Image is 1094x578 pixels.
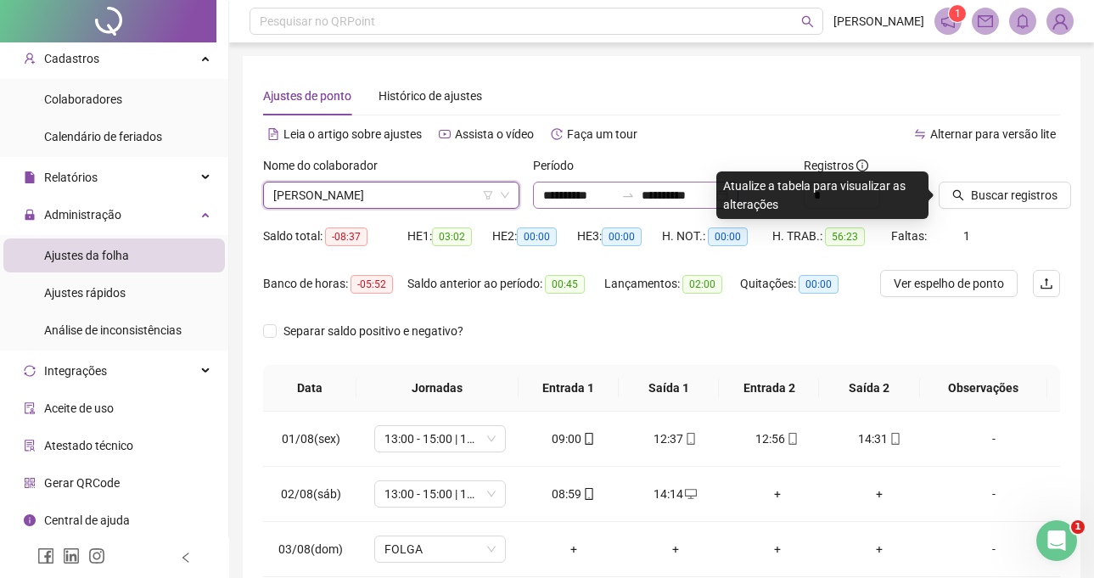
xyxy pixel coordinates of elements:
th: Jornadas [356,365,518,412]
div: + [842,540,917,558]
div: HE 2: [492,227,577,246]
sup: 1 [949,5,966,22]
span: mobile [581,488,595,500]
span: swap [914,128,926,140]
div: - [944,540,1044,558]
span: search [801,15,814,28]
span: swap-right [621,188,635,202]
span: Ajustes rápidos [44,286,126,300]
span: -05:52 [351,275,393,294]
span: 02/08(sáb) [281,487,341,501]
div: 08:59 [536,485,611,503]
span: 03/08(dom) [278,542,343,556]
span: Calendário de feriados [44,130,162,143]
span: Integrações [44,364,107,378]
span: upload [1040,277,1053,290]
label: Período [533,156,585,175]
span: Buscar registros [971,186,1058,205]
span: Faltas: [891,229,929,243]
span: instagram [88,547,105,564]
span: -08:37 [325,227,367,246]
span: down [500,190,510,200]
span: youtube [439,128,451,140]
th: Saída 1 [619,365,719,412]
div: HE 1: [407,227,492,246]
span: Central de ajuda [44,513,130,527]
span: [PERSON_NAME] [833,12,924,31]
span: 1 [955,8,961,20]
span: mobile [581,433,595,445]
span: linkedin [63,547,80,564]
span: Histórico de ajustes [379,89,482,103]
span: Gerar QRCode [44,476,120,490]
span: lock [24,209,36,221]
img: 91474 [1047,8,1073,34]
span: 00:00 [799,275,839,294]
button: Ver espelho de ponto [880,270,1018,297]
span: info-circle [856,160,868,171]
span: search [952,189,964,201]
span: file [24,171,36,183]
span: BRENDA MOREIRA REIS [273,182,509,208]
span: 13:00 - 15:00 | 15:20 - 18:20 [384,426,496,452]
span: Faça um tour [567,127,637,141]
button: Buscar registros [939,182,1071,209]
div: HE 3: [577,227,662,246]
span: solution [24,440,36,452]
span: facebook [37,547,54,564]
span: sync [24,365,36,377]
span: qrcode [24,477,36,489]
span: file-text [267,128,279,140]
div: 14:31 [842,429,917,448]
span: Assista o vídeo [455,127,534,141]
span: 00:00 [517,227,557,246]
span: 1 [1071,520,1085,534]
div: 12:37 [638,429,713,448]
span: Leia o artigo sobre ajustes [283,127,422,141]
span: Administração [44,208,121,222]
span: 00:00 [602,227,642,246]
span: Aceite de uso [44,401,114,415]
span: info-circle [24,514,36,526]
span: filter [483,190,493,200]
div: 12:56 [740,429,815,448]
span: audit [24,402,36,414]
span: history [551,128,563,140]
span: Alternar para versão lite [930,127,1056,141]
div: 09:00 [536,429,611,448]
span: 03:02 [432,227,472,246]
span: Separar saldo positivo e negativo? [277,322,470,340]
div: Lançamentos: [604,274,740,294]
span: Ajustes da folha [44,249,129,262]
span: Análise de inconsistências [44,323,182,337]
div: + [740,485,815,503]
span: desktop [683,488,697,500]
th: Data [263,365,356,412]
th: Observações [920,365,1047,412]
iframe: Intercom live chat [1036,520,1077,561]
div: - [944,485,1044,503]
span: Ver espelho de ponto [894,274,1004,293]
span: mobile [888,433,901,445]
span: bell [1015,14,1030,29]
span: notification [940,14,956,29]
div: - [944,429,1044,448]
span: 1 [963,229,970,243]
div: + [536,540,611,558]
span: user-add [24,53,36,65]
span: Observações [934,379,1034,397]
span: Ajustes de ponto [263,89,351,103]
div: Saldo total: [263,227,407,246]
span: mobile [683,433,697,445]
div: H. NOT.: [662,227,772,246]
span: to [621,188,635,202]
span: Relatórios [44,171,98,184]
span: 00:00 [708,227,748,246]
span: 00:45 [545,275,585,294]
span: mobile [785,433,799,445]
div: Saldo anterior ao período: [407,274,604,294]
th: Entrada 1 [519,365,619,412]
label: Nome do colaborador [263,156,389,175]
span: FOLGA [384,536,496,562]
div: + [638,540,713,558]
